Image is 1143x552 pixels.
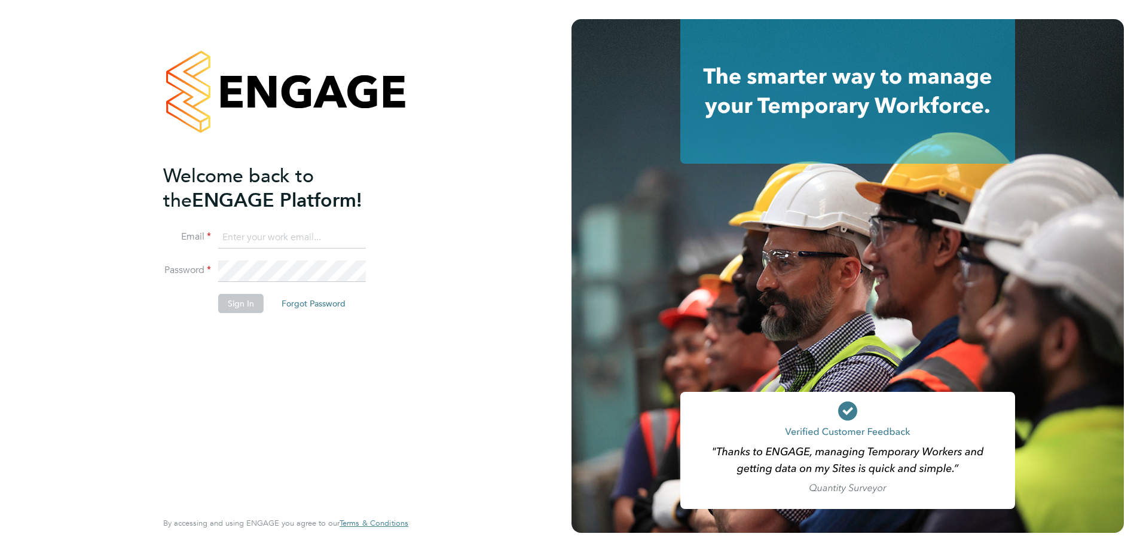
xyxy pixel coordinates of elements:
[340,519,408,528] a: Terms & Conditions
[340,518,408,528] span: Terms & Conditions
[272,294,355,313] button: Forgot Password
[163,164,314,212] span: Welcome back to the
[218,294,264,313] button: Sign In
[218,227,366,249] input: Enter your work email...
[163,164,396,213] h2: ENGAGE Platform!
[163,231,211,243] label: Email
[163,264,211,277] label: Password
[163,518,408,528] span: By accessing and using ENGAGE you agree to our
